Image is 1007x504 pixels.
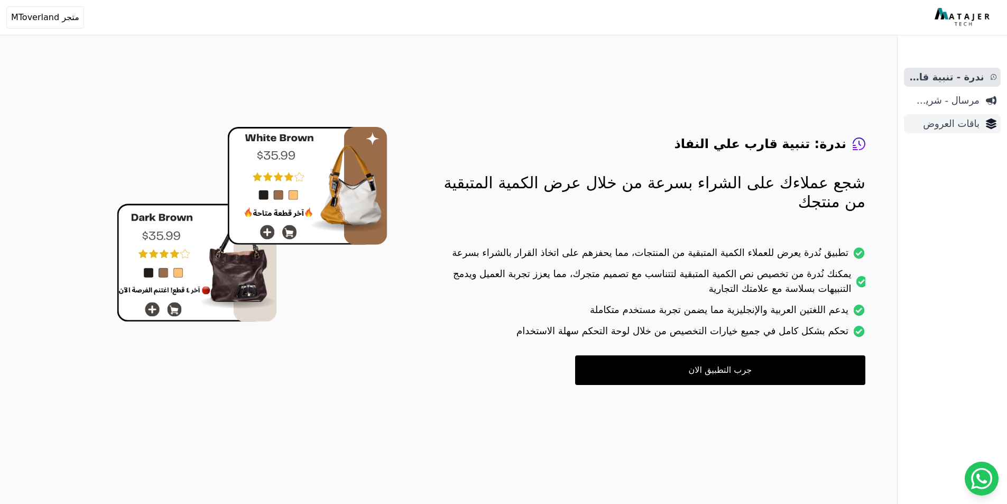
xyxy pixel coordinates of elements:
[430,245,865,267] li: تطبيق نُدرة يعرض للعملاء الكمية المتبقية من المنتجات، مما يحفزهم على اتخاذ القرار بالشراء بسرعة
[430,267,865,303] li: يمكنك نُدرة من تخصيص نص الكمية المتبقية لتتناسب مع تصميم متجرك، مما يعزز تجربة العميل ويدمج التنب...
[6,6,84,29] button: متجر MToverland
[908,116,980,131] span: باقات العروض
[908,70,984,85] span: ندرة - تنبية قارب علي النفاذ
[935,8,992,27] img: MatajerTech Logo
[430,303,865,324] li: يدعم اللغتين العربية والإنجليزية مما يضمن تجربة مستخدم متكاملة
[430,324,865,345] li: تحكم بشكل كامل في جميع خيارات التخصيص من خلال لوحة التحكم سهلة الاستخدام
[575,355,865,385] a: جرب التطبيق الان
[908,93,980,108] span: مرسال - شريط دعاية
[117,127,387,322] img: hero
[674,135,846,152] h4: ندرة: تنبية قارب علي النفاذ
[11,11,79,24] span: متجر MToverland
[430,173,865,212] p: شجع عملاءك على الشراء بسرعة من خلال عرض الكمية المتبقية من منتجك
